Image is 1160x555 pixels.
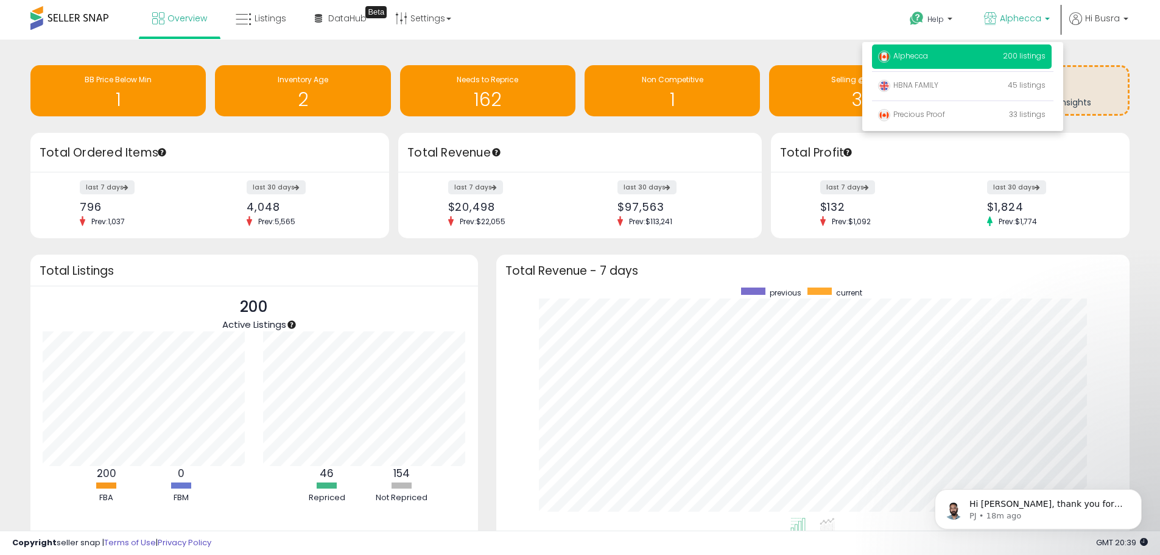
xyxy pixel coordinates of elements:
span: Selling @ Max [831,74,882,85]
div: seller snap | | [12,537,211,549]
h3: Total Profit [780,144,1120,161]
a: Hi Busra [1069,12,1128,40]
span: Prev: $113,241 [623,216,678,227]
h1: 1 [591,90,754,110]
span: Prev: $22,055 [454,216,511,227]
span: Listings [255,12,286,24]
label: last 7 days [80,180,135,194]
span: 33 listings [1009,109,1046,119]
div: Tooltip anchor [842,147,853,158]
iframe: Intercom notifications message [916,464,1160,549]
img: canada.png [878,109,890,121]
span: Prev: 5,565 [252,216,301,227]
h1: 162 [406,90,569,110]
div: Tooltip anchor [156,147,167,158]
span: 45 listings [1008,80,1046,90]
h3: Total Revenue [407,144,753,161]
a: Inventory Age 2 [215,65,390,116]
b: 0 [178,466,185,481]
div: Tooltip anchor [365,6,387,18]
label: last 7 days [448,180,503,194]
label: last 30 days [247,180,306,194]
label: last 30 days [617,180,677,194]
div: $1,824 [987,200,1108,213]
span: Prev: 1,037 [85,216,131,227]
label: last 30 days [987,180,1046,194]
span: Prev: $1,774 [993,216,1043,227]
div: FBA [70,492,143,504]
h3: Total Revenue - 7 days [505,266,1120,275]
div: Not Repriced [365,492,438,504]
img: canada.png [878,51,890,63]
span: Alphecca [1000,12,1041,24]
div: 4,048 [247,200,368,213]
span: Needs to Reprice [457,74,518,85]
span: Alphecca [878,51,928,61]
b: 154 [393,466,410,481]
span: Inventory Age [278,74,328,85]
span: Precious Proof [878,109,945,119]
p: Message from PJ, sent 18m ago [53,47,210,58]
h3: Total Ordered Items [40,144,380,161]
span: HBNA FAMILY [878,80,938,90]
h1: 1 [37,90,200,110]
a: Non Competitive 1 [585,65,760,116]
span: Active Listings [222,318,286,331]
div: Repriced [290,492,364,504]
p: 200 [222,295,286,319]
span: Non Competitive [642,74,703,85]
strong: Copyright [12,537,57,548]
div: 796 [80,200,201,213]
span: previous [770,288,801,298]
div: Tooltip anchor [286,319,297,330]
b: 46 [320,466,334,481]
a: Privacy Policy [158,537,211,548]
span: Help [927,14,944,24]
b: 200 [97,466,116,481]
i: Get Help [909,11,924,26]
h3: Total Listings [40,266,469,275]
img: uk.png [878,80,890,92]
div: $97,563 [617,200,740,213]
a: BB Price Below Min 1 [30,65,206,116]
span: current [836,288,862,298]
div: $132 [820,200,941,213]
span: Prev: $1,092 [826,216,877,227]
h1: 3 [775,90,938,110]
span: 200 listings [1003,51,1046,61]
div: FBM [145,492,218,504]
a: Needs to Reprice 162 [400,65,575,116]
h1: 2 [221,90,384,110]
span: Overview [167,12,207,24]
span: Hi [PERSON_NAME], thank you for confirming. We’ve already sent the authorization email. Please fo... [53,35,208,142]
a: Help [900,2,965,40]
a: Selling @ Max 3 [769,65,944,116]
a: Terms of Use [104,537,156,548]
span: DataHub [328,12,367,24]
span: BB Price Below Min [85,74,152,85]
span: Hi Busra [1085,12,1120,24]
div: $20,498 [448,200,571,213]
div: Tooltip anchor [491,147,502,158]
label: last 7 days [820,180,875,194]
